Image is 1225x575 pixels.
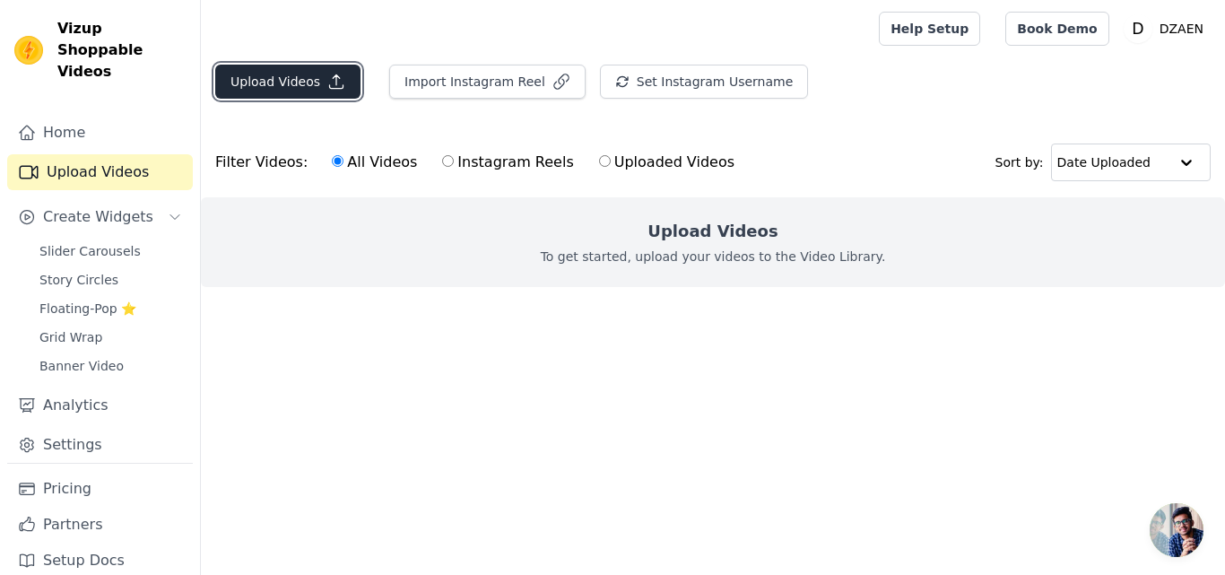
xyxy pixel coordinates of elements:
[215,142,744,183] div: Filter Videos:
[541,248,886,266] p: To get started, upload your videos to the Video Library.
[647,219,778,244] h2: Upload Videos
[39,357,124,375] span: Banner Video
[7,154,193,190] a: Upload Videos
[600,65,808,99] button: Set Instagram Username
[29,239,193,264] a: Slider Carousels
[215,65,361,99] button: Upload Videos
[7,199,193,235] button: Create Widgets
[1124,13,1211,45] button: D DZAEN
[39,242,141,260] span: Slider Carousels
[599,155,611,167] input: Uploaded Videos
[598,151,735,174] label: Uploaded Videos
[29,325,193,350] a: Grid Wrap
[389,65,586,99] button: Import Instagram Reel
[1152,13,1211,45] p: DZAEN
[879,12,980,46] a: Help Setup
[7,115,193,151] a: Home
[7,507,193,543] a: Partners
[995,144,1212,181] div: Sort by:
[57,18,186,83] span: Vizup Shoppable Videos
[39,271,118,289] span: Story Circles
[442,155,454,167] input: Instagram Reels
[332,155,343,167] input: All Videos
[1132,20,1143,38] text: D
[29,267,193,292] a: Story Circles
[331,151,418,174] label: All Videos
[441,151,574,174] label: Instagram Reels
[7,427,193,463] a: Settings
[14,36,43,65] img: Vizup
[39,300,136,318] span: Floating-Pop ⭐
[29,353,193,379] a: Banner Video
[7,388,193,423] a: Analytics
[1005,12,1108,46] a: Book Demo
[1150,503,1203,557] div: Open chat
[43,206,153,228] span: Create Widgets
[7,471,193,507] a: Pricing
[39,328,102,346] span: Grid Wrap
[29,296,193,321] a: Floating-Pop ⭐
